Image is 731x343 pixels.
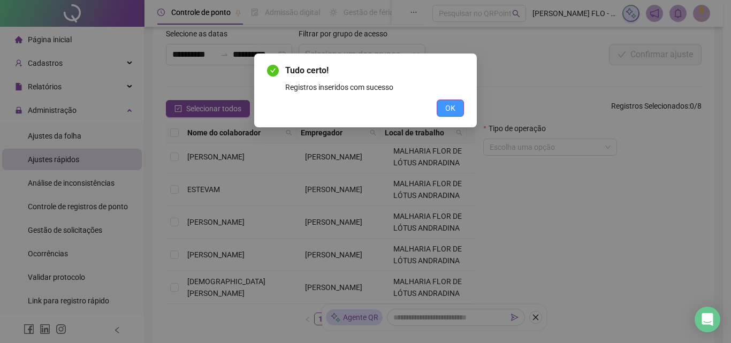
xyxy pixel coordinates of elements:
span: check-circle [267,65,279,77]
span: OK [445,102,455,114]
button: OK [437,100,464,117]
div: Registros inseridos com sucesso [285,81,464,93]
div: Open Intercom Messenger [695,307,720,332]
span: Tudo certo! [285,64,464,77]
